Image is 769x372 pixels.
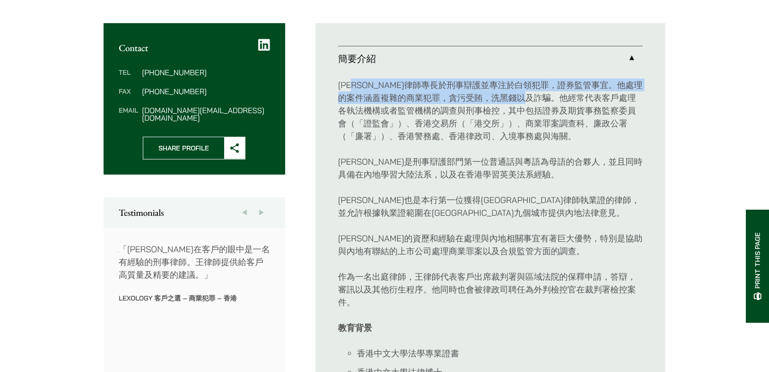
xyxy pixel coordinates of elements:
strong: 教育背景 [338,322,372,333]
button: Share Profile [143,137,245,159]
dt: Fax [119,88,138,106]
p: [PERSON_NAME]律師專長於刑事辯護並專注於白領犯罪，證券監管事宜。他處理的案件涵蓋複雜的商業犯罪，貪污受賄，洗黑錢以及詐騙。他經常代表客戶處理各執法機構或者監管機構的調查與刑事檢控，其... [338,79,643,142]
p: Lexology 客戶之選 – 商業犯罪 – 香港 [119,294,270,302]
dd: [PHONE_NUMBER] [142,69,270,76]
button: Previous [236,197,253,228]
li: 香港中文大學法學專業證書 [357,347,643,360]
p: [PERSON_NAME]是刑事辯護部門第一位普通話與粵語為母語的合夥人，並且同時具備在內地學習大陸法系，以及在香港學習英美法系經驗。 [338,155,643,181]
dt: Tel [119,69,138,88]
p: 「[PERSON_NAME]在客戶的眼中是一名有經驗的刑事律師。王律師提供給客戶高質量及精要的建議。」 [119,243,270,281]
span: Share Profile [143,137,224,159]
p: 作為一名出庭律師，王律師代表客戶出席裁判署與區域法院的保釋申請，答辯，審訊以及其他衍生程序。他同時也會被律政司聘任為外判檢控官在裁判署檢控案件。 [338,270,643,309]
h2: Contact [119,42,270,53]
dd: [PHONE_NUMBER] [142,88,270,95]
button: Next [253,197,270,228]
h2: Testimonials [119,207,270,218]
a: LinkedIn [258,38,270,52]
p: [PERSON_NAME]的資歷和經驗在處理與內地相關事宜有著巨大優勢，特別是協助與內地有聯結的上市公司處理商業罪案以及合規監管方面的調查。 [338,232,643,257]
dd: [DOMAIN_NAME][EMAIL_ADDRESS][DOMAIN_NAME] [142,106,270,122]
a: 簡要介紹 [338,46,643,71]
p: [PERSON_NAME]也是本行第一位獲得[GEOGRAPHIC_DATA]律師執業證的律師，並允許根據執業證範圍在[GEOGRAPHIC_DATA]九個城市提供內地法律意見。 [338,194,643,219]
dt: Email [119,106,138,122]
